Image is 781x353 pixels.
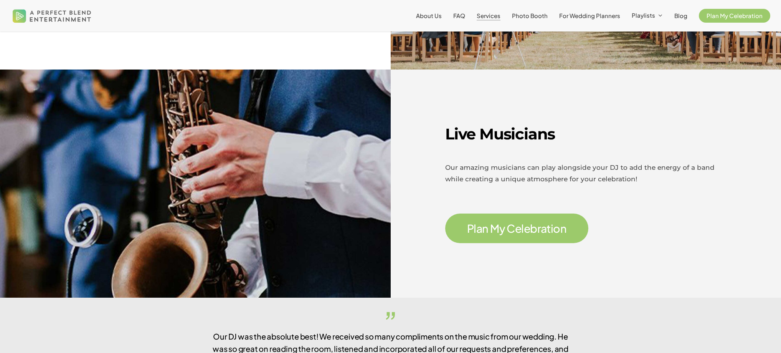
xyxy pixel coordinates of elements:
span: b [530,223,537,234]
span: n [560,223,566,234]
a: Plan My Celebration [699,13,770,19]
span: ” [208,307,574,338]
span: Photo Booth [512,12,548,19]
span: Our amazing musicians can play alongside your DJ to add the energy of a band while creating a uni... [445,164,715,183]
img: A Perfect Blend Entertainment [11,3,93,28]
span: n [482,223,488,234]
a: Photo Booth [512,13,548,19]
span: e [515,223,521,234]
a: Playlists [632,12,663,19]
span: t [547,223,550,234]
span: Blog [674,12,687,19]
a: For Wedding Planners [559,13,620,19]
span: M [490,223,499,234]
span: r [537,223,541,234]
span: a [541,223,547,234]
a: Plan My Celebration [467,222,566,234]
span: e [524,223,530,234]
span: P [467,223,474,234]
span: Playlists [632,12,655,19]
span: l [474,223,476,234]
a: About Us [416,13,442,19]
span: For Wedding Planners [559,12,620,19]
span: y [499,223,505,234]
h2: Live Musicians [445,124,727,144]
span: Services [477,12,500,19]
span: a [476,223,482,234]
span: FAQ [453,12,465,19]
a: FAQ [453,13,465,19]
a: Blog [674,13,687,19]
span: Plan My Celebration [707,12,763,19]
span: i [551,223,553,234]
a: Services [477,13,500,19]
span: About Us [416,12,442,19]
span: C [507,223,515,234]
span: o [553,223,560,234]
span: l [521,223,523,234]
